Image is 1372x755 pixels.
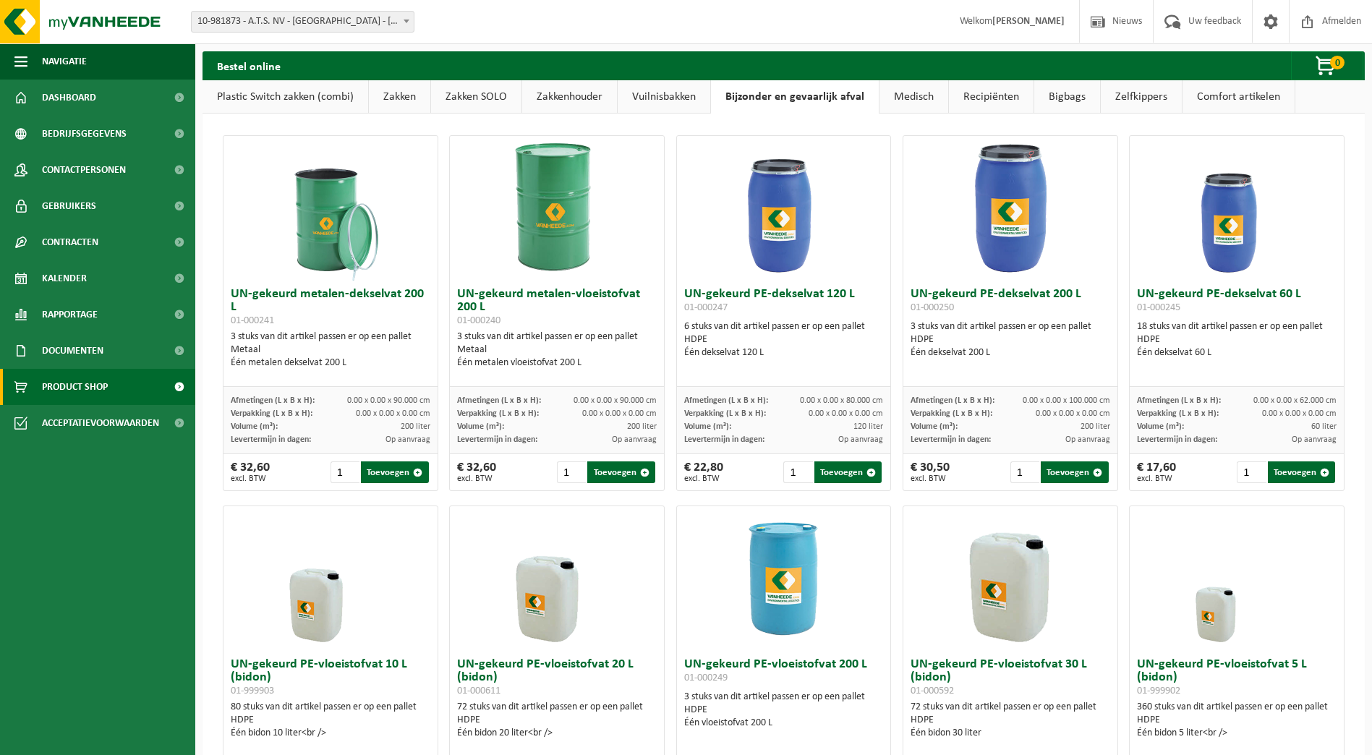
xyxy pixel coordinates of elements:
span: Gebruikers [42,188,96,224]
span: Op aanvraag [385,435,430,444]
div: Één metalen vloeistofvat 200 L [457,357,657,370]
span: Volume (m³): [1137,422,1184,431]
img: 01-000245 [1164,136,1309,281]
span: Volume (m³): [911,422,958,431]
span: 01-000247 [684,302,728,313]
input: 1 [331,461,359,483]
img: 01-999902 [1164,506,1309,651]
a: Medisch [879,80,948,114]
span: 0.00 x 0.00 x 0.00 cm [1036,409,1110,418]
a: Zakken SOLO [431,80,521,114]
a: Recipiënten [949,80,1034,114]
h3: UN-gekeurd metalen-vloeistofvat 200 L [457,288,657,327]
h3: UN-gekeurd PE-vloeistofvat 200 L [684,658,884,687]
span: 0.00 x 0.00 x 90.000 cm [574,396,657,405]
span: Rapportage [42,297,98,333]
a: Zakken [369,80,430,114]
span: Afmetingen (L x B x H): [457,396,541,405]
span: 200 liter [1081,422,1110,431]
div: 3 stuks van dit artikel passen er op een pallet [911,320,1110,359]
span: Verpakking (L x B x H): [684,409,766,418]
div: Één dekselvat 200 L [911,346,1110,359]
span: excl. BTW [457,474,496,483]
span: 0 [1330,56,1345,69]
div: HDPE [911,333,1110,346]
span: 01-000592 [911,686,954,696]
span: 0.00 x 0.00 x 0.00 cm [1262,409,1337,418]
span: Kalender [42,260,87,297]
span: 120 liter [853,422,883,431]
input: 1 [1237,461,1266,483]
img: 01-000611 [485,506,629,651]
h3: UN-gekeurd PE-dekselvat 60 L [1137,288,1337,317]
div: HDPE [684,333,884,346]
div: 360 stuks van dit artikel passen er op een pallet [1137,701,1337,740]
button: Toevoegen [814,461,882,483]
span: 01-000611 [457,686,500,696]
div: HDPE [911,714,1110,727]
span: 0.00 x 0.00 x 62.000 cm [1253,396,1337,405]
span: Contactpersonen [42,152,126,188]
div: Één dekselvat 120 L [684,346,884,359]
h3: UN-gekeurd PE-dekselvat 200 L [911,288,1110,317]
h2: Bestel online [203,51,295,80]
div: HDPE [457,714,657,727]
span: Product Shop [42,369,108,405]
strong: [PERSON_NAME] [992,16,1065,27]
span: Verpakking (L x B x H): [1137,409,1219,418]
span: Afmetingen (L x B x H): [911,396,994,405]
span: 10-981873 - A.T.S. NV - LANGERBRUGGE - GENT [192,12,414,32]
button: Toevoegen [1268,461,1335,483]
div: Één bidon 30 liter [911,727,1110,740]
span: Documenten [42,333,103,369]
h3: UN-gekeurd PE-dekselvat 120 L [684,288,884,317]
img: 01-000240 [485,136,629,281]
div: Één metalen dekselvat 200 L [231,357,430,370]
a: Zelfkippers [1101,80,1182,114]
h3: UN-gekeurd PE-vloeistofvat 10 L (bidon) [231,658,430,697]
span: 0.00 x 0.00 x 0.00 cm [809,409,883,418]
img: 01-999903 [258,506,403,651]
span: 01-000241 [231,315,274,326]
div: 3 stuks van dit artikel passen er op een pallet [457,330,657,370]
span: Op aanvraag [838,435,883,444]
div: HDPE [1137,714,1337,727]
div: 3 stuks van dit artikel passen er op een pallet [231,330,430,370]
div: € 30,50 [911,461,950,483]
img: 01-000249 [711,506,856,651]
span: 0.00 x 0.00 x 90.000 cm [347,396,430,405]
div: HDPE [684,704,884,717]
img: 01-000241 [258,136,403,281]
div: Één bidon 20 liter<br /> [457,727,657,740]
div: 18 stuks van dit artikel passen er op een pallet [1137,320,1337,359]
button: Toevoegen [361,461,428,483]
h3: UN-gekeurd PE-vloeistofvat 30 L (bidon) [911,658,1110,697]
span: Dashboard [42,80,96,116]
h3: UN-gekeurd PE-vloeistofvat 5 L (bidon) [1137,658,1337,697]
div: Één bidon 10 liter<br /> [231,727,430,740]
h3: UN-gekeurd metalen-dekselvat 200 L [231,288,430,327]
div: Metaal [457,344,657,357]
a: Vuilnisbakken [618,80,710,114]
span: Verpakking (L x B x H): [231,409,312,418]
span: Levertermijn in dagen: [911,435,991,444]
span: 200 liter [627,422,657,431]
span: 01-000250 [911,302,954,313]
div: 72 stuks van dit artikel passen er op een pallet [911,701,1110,740]
div: HDPE [1137,333,1337,346]
div: € 17,60 [1137,461,1176,483]
span: 0.00 x 0.00 x 0.00 cm [582,409,657,418]
div: HDPE [231,714,430,727]
a: Zakkenhouder [522,80,617,114]
span: Afmetingen (L x B x H): [1137,396,1221,405]
span: Afmetingen (L x B x H): [231,396,315,405]
span: excl. BTW [1137,474,1176,483]
img: 01-000247 [711,136,856,281]
span: Levertermijn in dagen: [231,435,311,444]
div: 3 stuks van dit artikel passen er op een pallet [684,691,884,730]
div: Één bidon 5 liter<br /> [1137,727,1337,740]
div: 6 stuks van dit artikel passen er op een pallet [684,320,884,359]
input: 1 [1010,461,1039,483]
span: 01-999902 [1137,686,1180,696]
a: Bijzonder en gevaarlijk afval [711,80,879,114]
